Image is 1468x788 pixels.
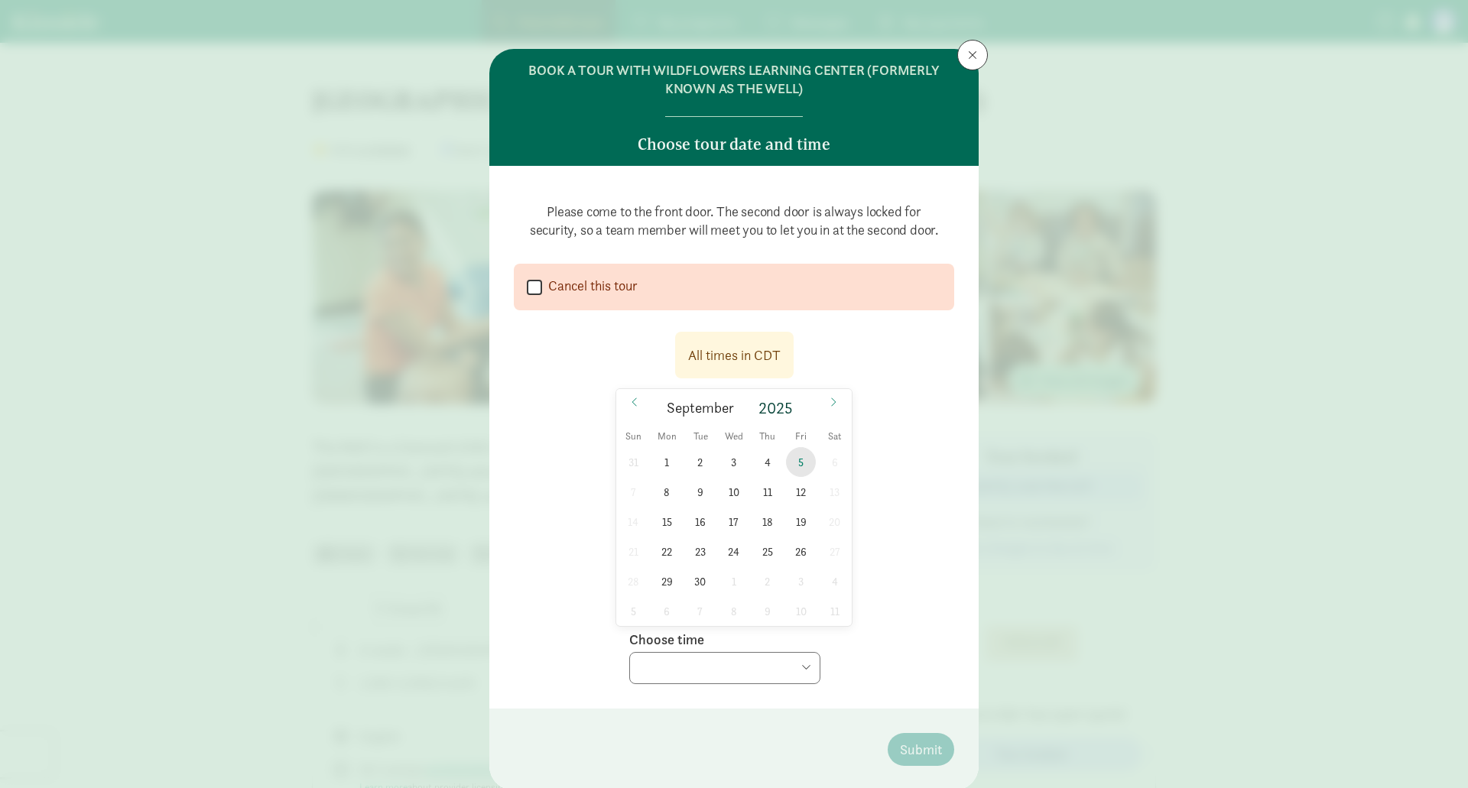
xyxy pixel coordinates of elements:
span: September 30, 2025 [685,566,715,596]
h6: BOOK A TOUR WITH WILDFLOWERS LEARNING CENTER (FORMERLY KNOWN AS THE WELL) [514,61,954,98]
span: September 10, 2025 [719,477,749,507]
span: September 15, 2025 [652,507,682,537]
span: September 12, 2025 [786,477,816,507]
label: Choose time [629,631,704,649]
h5: Choose tour date and time [638,135,830,154]
span: Wed [717,432,751,442]
span: September 26, 2025 [786,537,816,566]
span: September 23, 2025 [685,537,715,566]
span: October 1, 2025 [719,566,749,596]
span: Submit [900,739,942,760]
span: September 1, 2025 [652,447,682,477]
span: Sun [616,432,650,442]
span: September 24, 2025 [719,537,749,566]
span: September 25, 2025 [752,537,782,566]
span: Fri [784,432,818,442]
span: Sat [818,432,852,442]
span: September [667,401,734,416]
span: September 16, 2025 [685,507,715,537]
span: Thu [751,432,784,442]
span: September 11, 2025 [752,477,782,507]
span: September 5, 2025 [786,447,816,477]
span: September 29, 2025 [652,566,682,596]
div: All times in CDT [688,345,781,365]
button: Submit [888,733,954,766]
span: Tue [684,432,717,442]
span: September 17, 2025 [719,507,749,537]
span: September 18, 2025 [752,507,782,537]
label: Cancel this tour [542,277,638,295]
span: September 4, 2025 [752,447,782,477]
span: September 19, 2025 [786,507,816,537]
span: September 2, 2025 [685,447,715,477]
span: September 22, 2025 [652,537,682,566]
span: September 8, 2025 [652,477,682,507]
p: Please come to the front door. The second door is always locked for security, so a team member wi... [514,190,954,251]
span: September 9, 2025 [685,477,715,507]
span: September 3, 2025 [719,447,749,477]
span: Mon [650,432,684,442]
